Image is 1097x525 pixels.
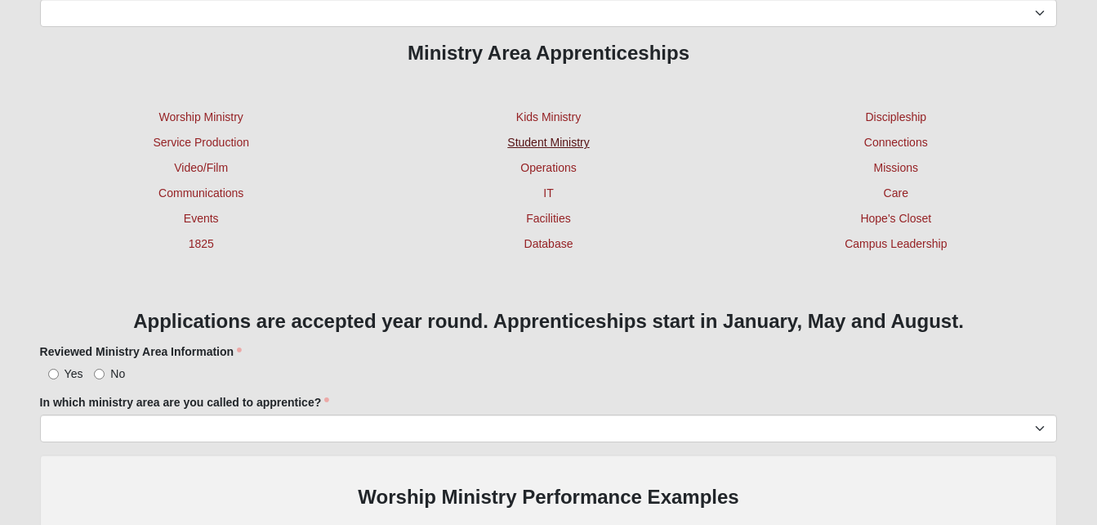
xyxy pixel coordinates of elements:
[40,343,243,360] label: Reviewed Ministry Area Information
[159,110,243,123] a: Worship Ministry
[94,369,105,379] input: No
[110,367,125,380] span: No
[845,237,947,250] a: Campus Leadership
[865,110,926,123] a: Discipleship
[56,486,1041,509] h3: Worship Ministry Performance Examples
[507,136,589,149] a: Student Ministry
[864,136,928,149] a: Connections
[874,161,918,174] a: Missions
[48,369,59,379] input: Yes
[153,136,249,149] a: Service Production
[516,110,581,123] a: Kids Ministry
[526,212,570,225] a: Facilities
[65,367,83,380] span: Yes
[184,212,219,225] a: Events
[40,394,330,411] label: In which ministry area are you called to apprentice?
[174,161,228,174] a: Video/Film
[520,161,576,174] a: Operations
[189,237,214,250] a: 1825
[524,237,573,250] a: Database
[543,186,553,200] a: IT
[40,42,1058,65] h3: Ministry Area Apprenticeships
[884,186,908,200] a: Care
[158,186,243,200] a: Communications
[40,310,1058,334] h3: Applications are accepted year round. Apprenticeships start in January, May and August.
[860,212,931,225] a: Hope's Closet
